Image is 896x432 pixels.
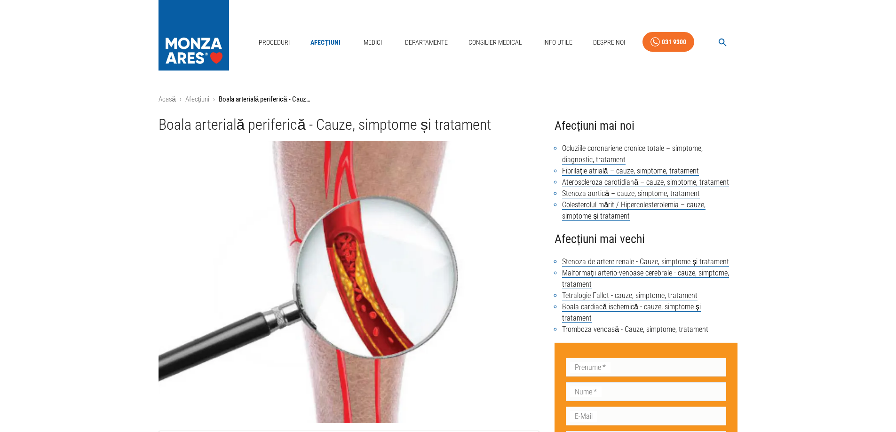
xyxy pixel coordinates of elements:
h1: Boala arterială periferică - Cauze, simptome și tratament [159,116,540,134]
a: Info Utile [539,33,576,52]
li: › [180,94,182,105]
a: Acasă [159,95,176,103]
a: Medici [357,33,388,52]
a: 031 9300 [642,32,694,52]
a: Ateroscleroza carotidiană – cauze, simptome, tratament [562,178,729,187]
h4: Afecțiuni mai vechi [555,229,737,249]
a: Afecțiuni [185,95,209,103]
a: Tromboza venoasă - Cauze, simptome, tratament [562,325,708,334]
a: Colesterolul mărit / Hipercolesterolemia – cauze, simptome și tratament [562,200,706,221]
a: Tetralogie Fallot - cauze, simptome, tratament [562,291,698,300]
img: Boala arterială periferică - Cauze, simptome și tratament [159,141,540,423]
li: › [213,94,215,105]
a: Departamente [401,33,452,52]
a: Stenoza aortică – cauze, simptome, tratament [562,189,700,198]
a: Malformații arterio-venoase cerebrale - cauze, simptome, tratament [562,268,729,289]
a: Stenoza de artere renale - Cauze, simptome și tratament [562,257,729,267]
a: Consilier Medical [465,33,526,52]
a: Afecțiuni [307,33,344,52]
nav: breadcrumb [159,94,738,105]
a: Fibrilație atrială – cauze, simptome, tratament [562,166,698,176]
p: Boala arterială periferică - Cauze, simptome și tratament [219,94,313,105]
a: Proceduri [255,33,293,52]
a: Despre Noi [589,33,629,52]
div: 031 9300 [662,36,686,48]
a: Ocluziile coronariene cronice totale – simptome, diagnostic, tratament [562,144,703,165]
h4: Afecțiuni mai noi [555,116,737,135]
a: Boala cardiacă ischemică - cauze, simptome și tratament [562,302,701,323]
